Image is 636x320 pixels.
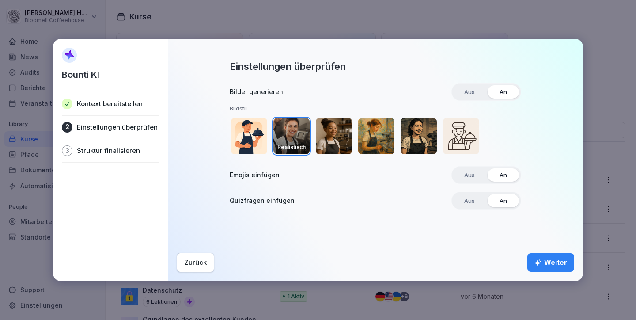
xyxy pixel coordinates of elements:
[177,253,214,272] button: Zurück
[62,145,72,156] div: 3
[230,88,283,96] h3: Bilder generieren
[273,118,310,154] img: Realistic style
[358,118,394,154] img: Oil painting style
[184,258,207,267] div: Zurück
[77,146,140,155] p: Struktur finalisieren
[62,122,72,133] div: 2
[62,48,77,63] img: AI Sparkle
[493,85,513,99] span: An
[458,85,481,99] span: Aus
[230,196,295,205] h3: Quizfragen einfügen
[527,253,574,272] button: Weiter
[458,168,481,182] span: Aus
[443,118,479,154] img: Simple outline style
[493,168,513,182] span: An
[316,118,352,154] img: 3D style
[458,194,481,207] span: Aus
[62,68,99,81] p: Bounti KI
[230,171,280,179] h3: Emojis einfügen
[401,118,437,154] img: comic
[230,60,346,72] h2: Einstellungen überprüfen
[230,105,521,112] h5: Bildstil
[77,99,143,108] p: Kontext bereitstellen
[534,258,567,267] div: Weiter
[493,194,513,207] span: An
[77,123,158,132] p: Einstellungen überprüfen
[231,118,267,154] img: Illustration style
